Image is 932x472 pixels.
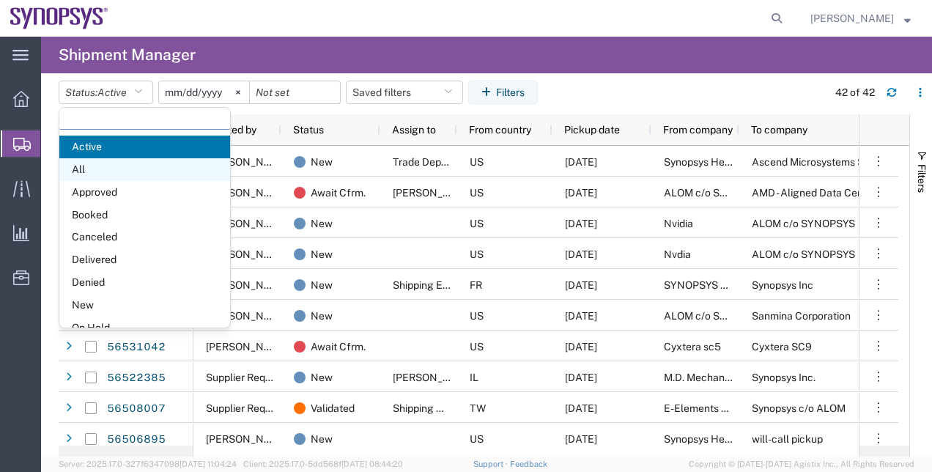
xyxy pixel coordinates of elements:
[469,124,531,136] span: From country
[470,372,478,383] span: IL
[205,124,256,136] span: Created by
[470,187,484,199] span: US
[206,310,289,322] span: Jerry Domalanta
[393,187,476,199] span: Kris Ford
[106,336,166,359] a: 56531042
[393,372,476,383] span: Rachelle Varela
[663,124,733,136] span: From company
[250,81,340,103] input: Not set
[565,248,597,260] span: 08/19/2025
[206,402,286,414] span: Supplier Request
[311,362,333,393] span: New
[565,218,597,229] span: 08/20/2025
[752,156,900,168] span: Ascend Microsystems Sdn. Bhd.
[180,460,237,468] span: [DATE] 11:04:24
[470,248,484,260] span: US
[59,204,230,226] span: Booked
[293,124,324,136] span: Status
[206,218,289,229] span: Lisa Young
[59,294,230,317] span: New
[664,310,767,322] span: ALOM c/o SYNOPSYS
[106,366,166,390] a: 56522385
[510,460,547,468] a: Feedback
[564,124,620,136] span: Pickup date
[664,187,767,199] span: ALOM c/o SYNOPSYS
[689,458,914,471] span: Copyright © [DATE]-[DATE] Agistix Inc., All Rights Reserved
[59,226,230,248] span: Canceled
[206,372,286,383] span: Supplier Request
[916,164,928,193] span: Filters
[311,208,333,239] span: New
[59,81,153,104] button: Status:Active
[470,433,484,445] span: US
[752,402,846,414] span: Synopsys c/o ALOM
[10,7,108,29] img: logo
[311,393,355,424] span: Validated
[664,248,691,260] span: Nvdia
[810,10,911,27] button: [PERSON_NAME]
[565,310,597,322] span: 08/20/2025
[59,181,230,204] span: Approved
[393,279,465,291] span: Shipping EMEA
[59,37,196,73] h4: Shipment Manager
[159,81,249,103] input: Not set
[664,341,721,353] span: Cyxtera sc5
[664,218,693,229] span: Nvidia
[752,433,823,445] span: will-call pickup
[106,428,166,451] a: 56506895
[311,270,333,300] span: New
[664,279,876,291] span: SYNOPSYS EMULATION AND VERIFICATION
[311,424,333,454] span: New
[664,156,805,168] span: Synopsys Headquarters USSV
[468,81,538,104] button: Filters
[470,218,484,229] span: US
[752,248,855,260] span: ALOM c/o SYNOPSYS
[565,156,597,168] span: 08/19/2025
[206,187,289,199] span: Jerry Domalanta
[59,158,230,181] span: All
[59,317,230,339] span: On Hold
[97,86,127,98] span: Active
[752,279,813,291] span: Synopsys Inc
[59,136,230,158] span: Active
[752,372,815,383] span: Synopsys Inc.
[59,271,230,294] span: Denied
[470,402,486,414] span: TW
[341,460,403,468] span: [DATE] 08:44:20
[206,156,289,168] span: Yiming Yang
[393,156,478,168] span: Trade Department
[565,279,597,291] span: 08/20/2025
[206,341,289,353] span: Nicolas Tomaro
[470,341,484,353] span: US
[473,460,510,468] a: Support
[393,402,464,414] span: Shipping APAC
[752,187,876,199] span: AMD - Aligned Data Center
[206,279,289,291] span: Damien Guisy
[470,156,484,168] span: US
[752,310,851,322] span: Sanmina Corporation
[311,177,366,208] span: Await Cfrm.
[311,331,366,362] span: Await Cfrm.
[565,187,597,199] span: 08/19/2025
[664,402,813,414] span: E-Elements Technology Co., Ltd
[311,239,333,270] span: New
[470,310,484,322] span: US
[206,248,289,260] span: Yu Chen
[59,248,230,271] span: Delivered
[752,218,855,229] span: ALOM c/o SYNOPSYS
[664,433,805,445] span: Synopsys Headquarters USSV
[106,397,166,421] a: 56508007
[810,10,894,26] span: Rachelle Varela
[392,124,436,136] span: Assign to
[565,372,597,383] span: 08/18/2025
[565,402,597,414] span: 08/19/2025
[664,372,798,383] span: M.D. Mechanical Devices Ltd
[243,460,403,468] span: Client: 2025.17.0-5dd568f
[311,147,333,177] span: New
[565,341,597,353] span: 08/19/2025
[835,85,875,100] div: 42 of 42
[206,433,289,445] span: Ryan Juntunen
[751,124,807,136] span: To company
[752,341,812,353] span: Cyxtera SC9
[59,460,237,468] span: Server: 2025.17.0-327f6347098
